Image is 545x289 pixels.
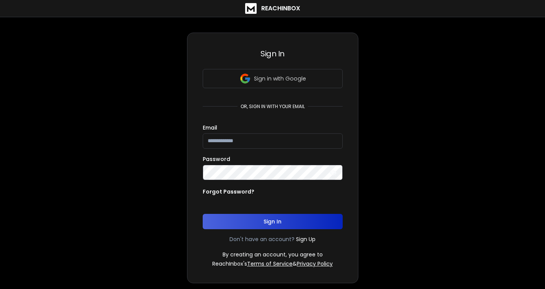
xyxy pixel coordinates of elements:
[203,69,343,88] button: Sign in with Google
[203,214,343,229] button: Sign In
[212,260,333,268] p: ReachInbox's &
[203,48,343,59] h3: Sign In
[254,75,306,82] p: Sign in with Google
[203,156,230,162] label: Password
[297,260,333,268] a: Privacy Policy
[203,188,254,195] p: Forgot Password?
[247,260,293,268] a: Terms of Service
[245,3,300,14] a: ReachInbox
[245,3,257,14] img: logo
[238,103,308,110] p: or, sign in with your email
[261,4,300,13] h1: ReachInbox
[223,251,323,258] p: By creating an account, you agree to
[203,125,217,130] label: Email
[296,235,316,243] a: Sign Up
[229,235,294,243] p: Don't have an account?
